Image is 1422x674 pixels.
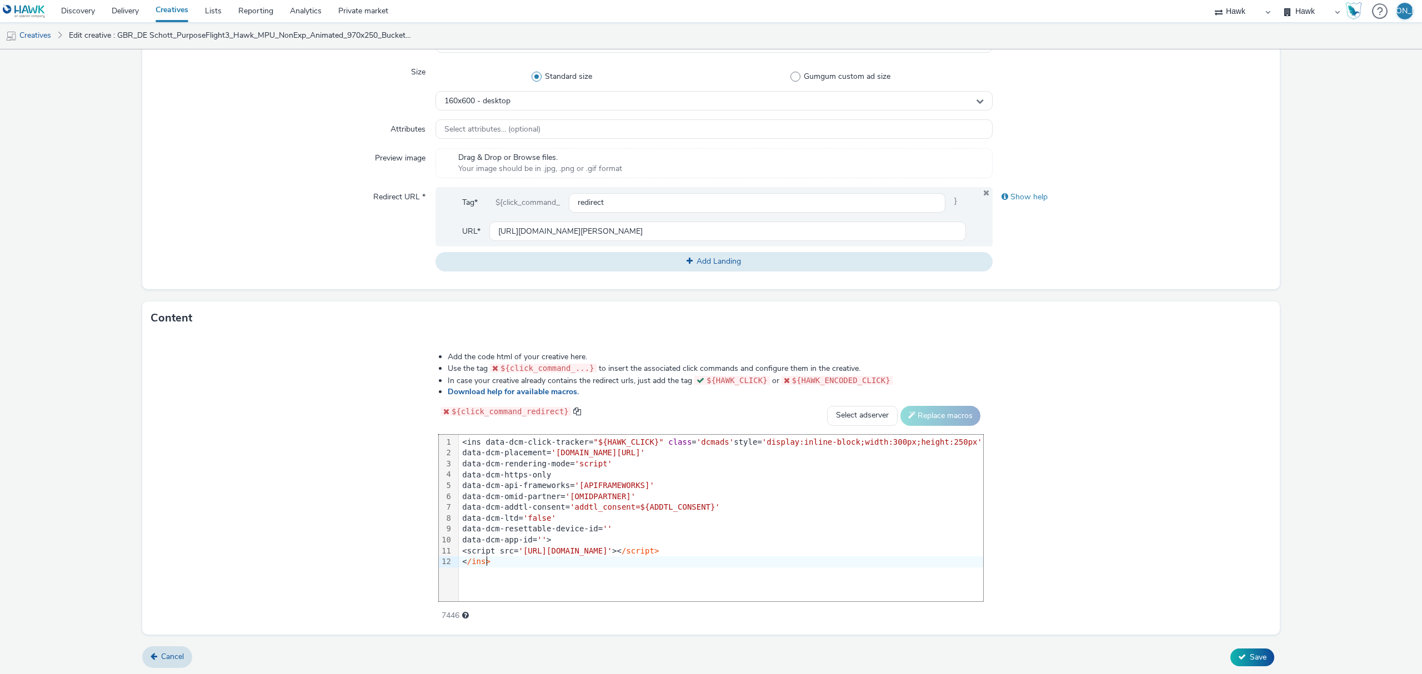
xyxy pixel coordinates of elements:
span: class [668,437,692,446]
div: 10 [439,535,453,546]
span: copy to clipboard [573,408,581,415]
div: 7 [439,502,453,513]
span: "${HAWK_CLICK}" [593,437,663,446]
span: Select attributes... (optional) [444,125,540,134]
span: ${HAWK_CLICK} [707,376,768,385]
span: Cancel [161,651,184,662]
div: 3 [439,459,453,470]
div: data-dcm-omid-partner= [459,491,983,502]
label: Preview image [370,148,430,164]
div: < [459,556,983,567]
span: 'addtl_consent=${ADDTL_CONSENT}' [570,502,720,511]
div: 9 [439,524,453,535]
div: Show help [993,187,1271,207]
div: data-dcm-https-only [459,470,983,481]
li: In case your creative already contains the redirect urls, just add the tag or [448,375,983,386]
div: ${click_command_ [487,193,569,213]
div: data-dcm-rendering-mode= [459,459,983,470]
span: } [945,193,966,213]
span: '[OMIDPARTNER]' [565,492,635,501]
span: Your image should be in .jpg, .png or .gif format [458,163,622,174]
span: ${HAWK_ENCODED_CLICK} [792,376,890,385]
a: Hawk Academy [1345,2,1366,20]
span: ${click_command_...} [500,364,594,373]
span: /ins> [467,557,490,566]
span: /script> [622,546,659,555]
div: 6 [439,491,453,502]
span: 'false' [523,514,556,522]
span: 160x600 - desktop [444,97,510,106]
span: 7446 [442,610,459,621]
div: <script src= >< [459,546,983,557]
div: 1 [439,437,453,448]
div: 5 [439,480,453,491]
div: data-dcm-api-frameworks= [459,480,983,491]
img: Hawk Academy [1345,2,1362,20]
div: <ins data-dcm-click-tracker= = style= [459,437,983,448]
div: 8 [439,513,453,524]
div: Maximum recommended length: 3000 characters. [462,610,469,621]
a: Cancel [142,646,192,667]
div: data-dcm-ltd= [459,513,983,524]
li: Use the tag to insert the associated click commands and configure them in the creative. [448,363,983,374]
label: Attributes [386,119,430,135]
span: Drag & Drop or Browse files. [458,152,622,163]
a: Download help for available macros. [448,386,583,397]
button: Save [1230,648,1274,666]
span: Standard size [545,71,592,82]
span: Add Landing [697,256,741,266]
div: data-dcm-placement= [459,447,983,459]
span: Gumgum custom ad size [804,71,890,82]
span: 'dcmads' [697,437,734,446]
span: '' [603,524,612,533]
input: url... [489,222,966,241]
li: Add the code html of your creative here. [448,351,983,363]
div: 4 [439,469,453,480]
label: Size [407,62,430,78]
div: 12 [439,556,453,567]
span: '' [537,535,547,544]
div: data-dcm-resettable-device-id= [459,524,983,535]
span: 'script' [575,459,612,468]
div: data-dcm-addtl-consent= [459,502,983,513]
span: 'display:inline-block;width:300px;height:250px' [762,437,982,446]
span: '[APIFRAMEWORKS]' [575,481,654,490]
span: Save [1250,652,1266,662]
img: mobile [6,31,17,42]
div: 11 [439,546,453,557]
button: Add Landing [435,252,993,271]
span: '[DOMAIN_NAME][URL]' [551,448,645,457]
h3: Content [151,310,192,326]
img: undefined Logo [3,4,46,18]
label: Redirect URL * [369,187,430,203]
span: '[URL][DOMAIN_NAME]' [518,546,612,555]
div: data-dcm-app-id= > [459,535,983,546]
span: ${click_command_redirect} [452,407,569,416]
a: Edit creative : GBR_DE Schott_PurposeFlight3_Hawk_MPU_NonExp_Animated_970x250_Bucket3_22/09-31/10... [63,22,419,49]
button: Replace macros [900,406,980,426]
div: 2 [439,447,453,459]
